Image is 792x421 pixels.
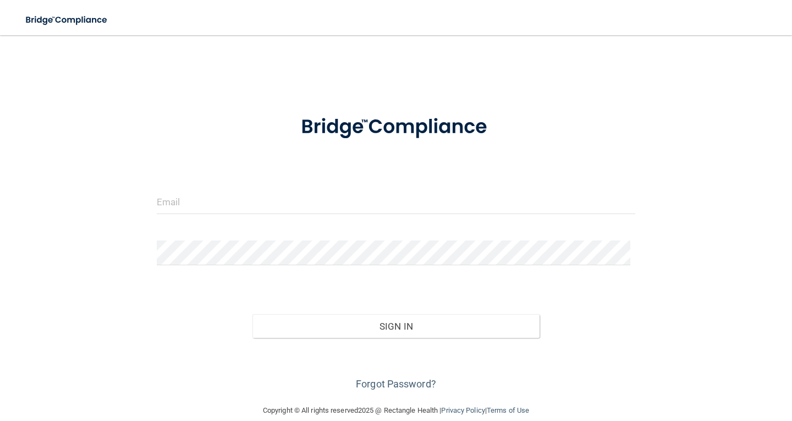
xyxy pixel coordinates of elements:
button: Sign In [252,314,540,338]
a: Privacy Policy [441,406,485,414]
img: bridge_compliance_login_screen.278c3ca4.svg [280,101,512,153]
a: Forgot Password? [356,378,436,390]
img: bridge_compliance_login_screen.278c3ca4.svg [16,9,118,31]
a: Terms of Use [487,406,529,414]
input: Email [157,189,635,214]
